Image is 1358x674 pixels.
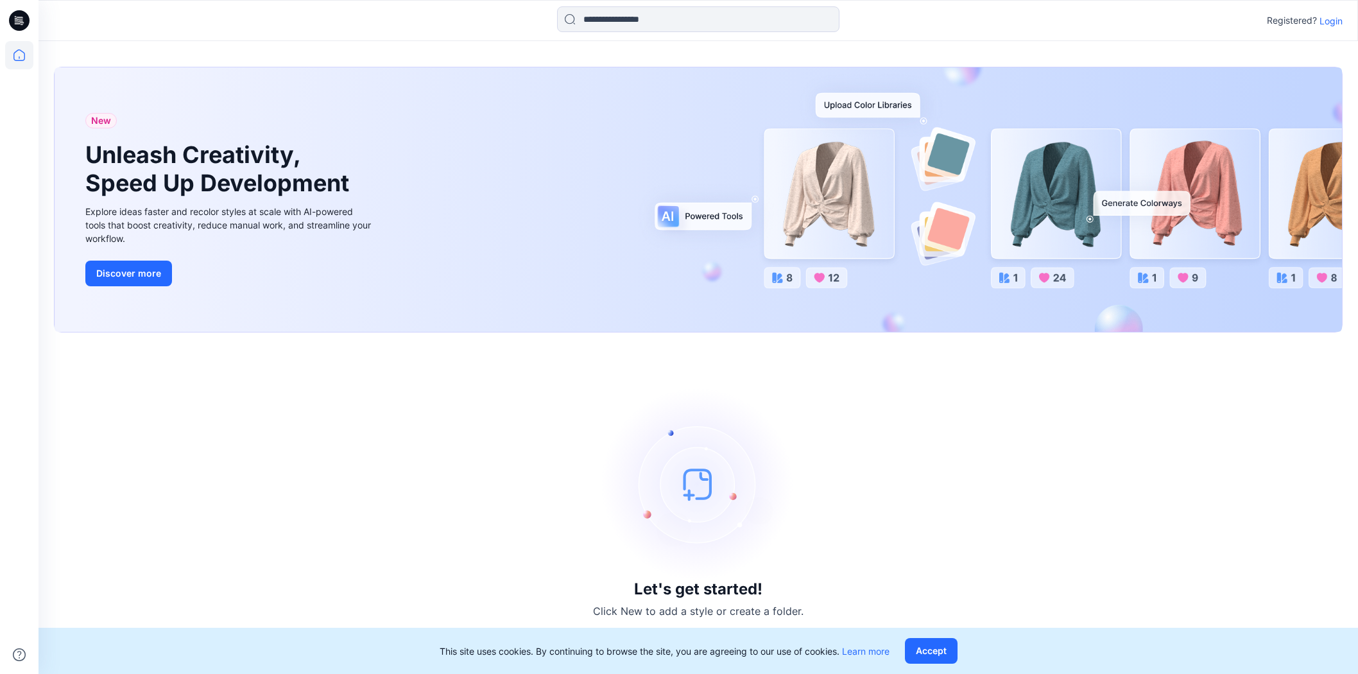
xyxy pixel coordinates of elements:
[85,261,172,286] button: Discover more
[85,261,374,286] a: Discover more
[905,638,958,664] button: Accept
[85,141,355,196] h1: Unleash Creativity, Speed Up Development
[842,646,890,657] a: Learn more
[593,603,804,619] p: Click New to add a style or create a folder.
[1267,13,1317,28] p: Registered?
[85,205,374,245] div: Explore ideas faster and recolor styles at scale with AI-powered tools that boost creativity, red...
[1319,14,1343,28] p: Login
[91,113,111,128] span: New
[634,580,762,598] h3: Let's get started!
[440,644,890,658] p: This site uses cookies. By continuing to browse the site, you are agreeing to our use of cookies.
[602,388,795,580] img: empty-state-image.svg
